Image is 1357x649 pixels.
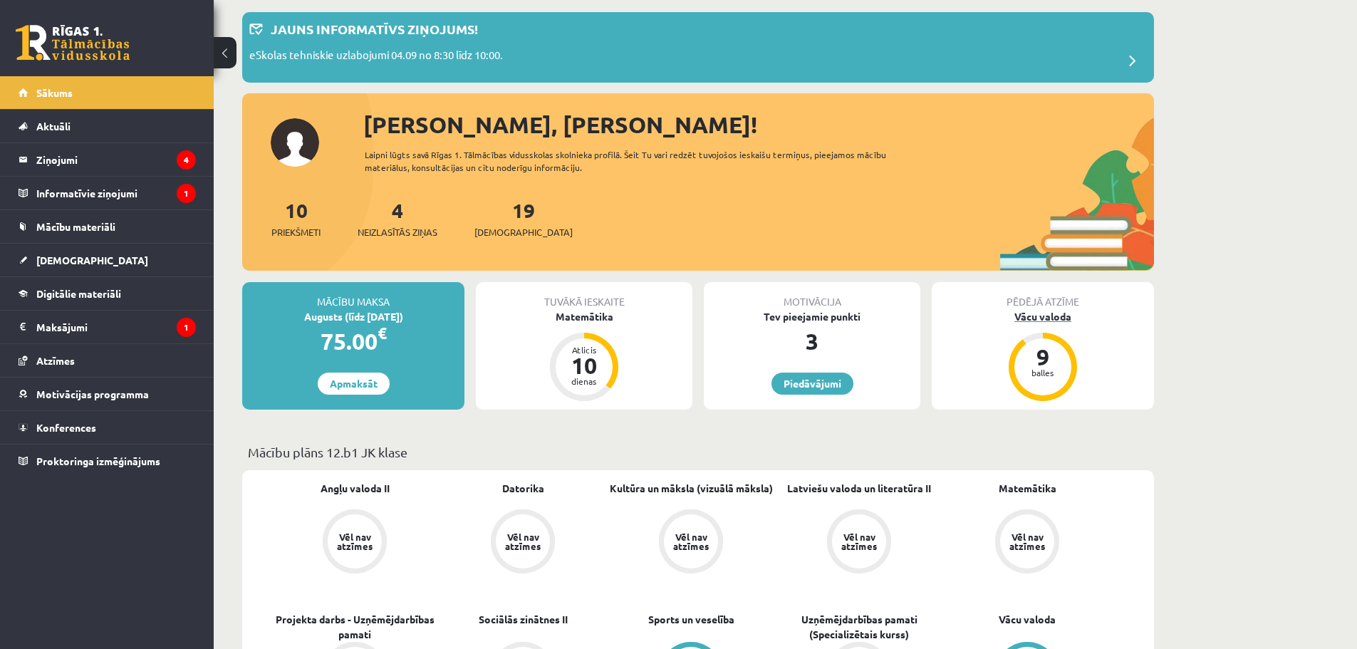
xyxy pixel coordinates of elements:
div: dienas [563,377,605,385]
a: Vācu valoda [999,612,1056,627]
a: Latviešu valoda un literatūra II [787,481,931,496]
span: Motivācijas programma [36,388,149,400]
legend: Ziņojumi [36,143,196,176]
div: 3 [704,324,920,358]
div: Vācu valoda [932,309,1154,324]
div: [PERSON_NAME], [PERSON_NAME]! [363,108,1154,142]
span: € [378,323,387,343]
a: Aktuāli [19,110,196,142]
div: 9 [1021,346,1064,368]
span: [DEMOGRAPHIC_DATA] [474,225,573,239]
p: Mācību plāns 12.b1 JK klase [248,442,1148,462]
a: Atzīmes [19,344,196,377]
a: Uzņēmējdarbības pamati (Specializētais kurss) [775,612,943,642]
span: Sākums [36,86,73,99]
a: Vācu valoda 9 balles [932,309,1154,403]
div: Vēl nav atzīmes [503,532,543,551]
span: [DEMOGRAPHIC_DATA] [36,254,148,266]
a: Proktoringa izmēģinājums [19,445,196,477]
i: 1 [177,184,196,203]
span: Mācību materiāli [36,220,115,233]
a: Sports un veselība [648,612,734,627]
a: Vēl nav atzīmes [439,509,607,576]
a: Sociālās zinātnes II [479,612,568,627]
div: Vēl nav atzīmes [671,532,711,551]
div: 75.00 [242,324,464,358]
span: Proktoringa izmēģinājums [36,455,160,467]
p: Jauns informatīvs ziņojums! [271,19,478,38]
a: Ziņojumi4 [19,143,196,176]
a: Motivācijas programma [19,378,196,410]
a: Maksājumi1 [19,311,196,343]
a: Matemātika Atlicis 10 dienas [476,309,692,403]
div: 10 [563,354,605,377]
a: Vēl nav atzīmes [607,509,775,576]
div: Motivācija [704,282,920,309]
div: Matemātika [476,309,692,324]
div: Laipni lūgts savā Rīgas 1. Tālmācības vidusskolas skolnieka profilā. Šeit Tu vari redzēt tuvojošo... [365,148,912,174]
a: Piedāvājumi [771,373,853,395]
a: Kultūra un māksla (vizuālā māksla) [610,481,773,496]
a: Informatīvie ziņojumi1 [19,177,196,209]
i: 4 [177,150,196,170]
span: Priekšmeti [271,225,321,239]
a: Apmaksāt [318,373,390,395]
a: Rīgas 1. Tālmācības vidusskola [16,25,130,61]
div: Tuvākā ieskaite [476,282,692,309]
a: [DEMOGRAPHIC_DATA] [19,244,196,276]
legend: Informatīvie ziņojumi [36,177,196,209]
a: Vēl nav atzīmes [271,509,439,576]
a: Projekta darbs - Uzņēmējdarbības pamati [271,612,439,642]
p: eSkolas tehniskie uzlabojumi 04.09 no 8:30 līdz 10:00. [249,47,503,67]
i: 1 [177,318,196,337]
span: Aktuāli [36,120,71,133]
span: Konferences [36,421,96,434]
span: Digitālie materiāli [36,287,121,300]
div: Tev pieejamie punkti [704,309,920,324]
a: Angļu valoda II [321,481,390,496]
span: Neizlasītās ziņas [358,225,437,239]
div: Pēdējā atzīme [932,282,1154,309]
div: balles [1021,368,1064,377]
div: Vēl nav atzīmes [335,532,375,551]
a: Sākums [19,76,196,109]
div: Augusts (līdz [DATE]) [242,309,464,324]
a: 10Priekšmeti [271,197,321,239]
div: Atlicis [563,346,605,354]
legend: Maksājumi [36,311,196,343]
a: Matemātika [999,481,1056,496]
span: Atzīmes [36,354,75,367]
a: Digitālie materiāli [19,277,196,310]
div: Vēl nav atzīmes [1007,532,1047,551]
a: 4Neizlasītās ziņas [358,197,437,239]
div: Mācību maksa [242,282,464,309]
a: Konferences [19,411,196,444]
a: Vēl nav atzīmes [775,509,943,576]
a: Jauns informatīvs ziņojums! eSkolas tehniskie uzlabojumi 04.09 no 8:30 līdz 10:00. [249,19,1147,76]
a: Vēl nav atzīmes [943,509,1111,576]
a: Datorika [502,481,544,496]
a: 19[DEMOGRAPHIC_DATA] [474,197,573,239]
div: Vēl nav atzīmes [839,532,879,551]
a: Mācību materiāli [19,210,196,243]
